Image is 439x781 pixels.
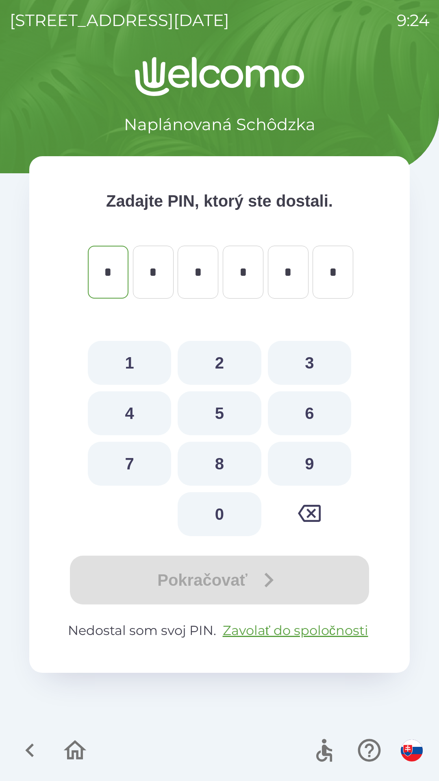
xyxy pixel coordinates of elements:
[268,442,351,486] button: 9
[62,189,377,213] p: Zadajte PIN, ktorý ste dostali.
[124,112,315,137] p: Naplánovaná Schôdzka
[219,621,372,640] button: Zavolať do spoločnosti
[401,740,423,761] img: sk flag
[178,341,261,385] button: 2
[397,8,429,33] p: 9:24
[10,8,229,33] p: [STREET_ADDRESS][DATE]
[178,442,261,486] button: 8
[88,341,171,385] button: 1
[88,442,171,486] button: 7
[268,391,351,435] button: 6
[178,492,261,536] button: 0
[178,391,261,435] button: 5
[29,57,410,96] img: Logo
[88,391,171,435] button: 4
[62,621,377,640] p: Nedostal som svoj PIN.
[268,341,351,385] button: 3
